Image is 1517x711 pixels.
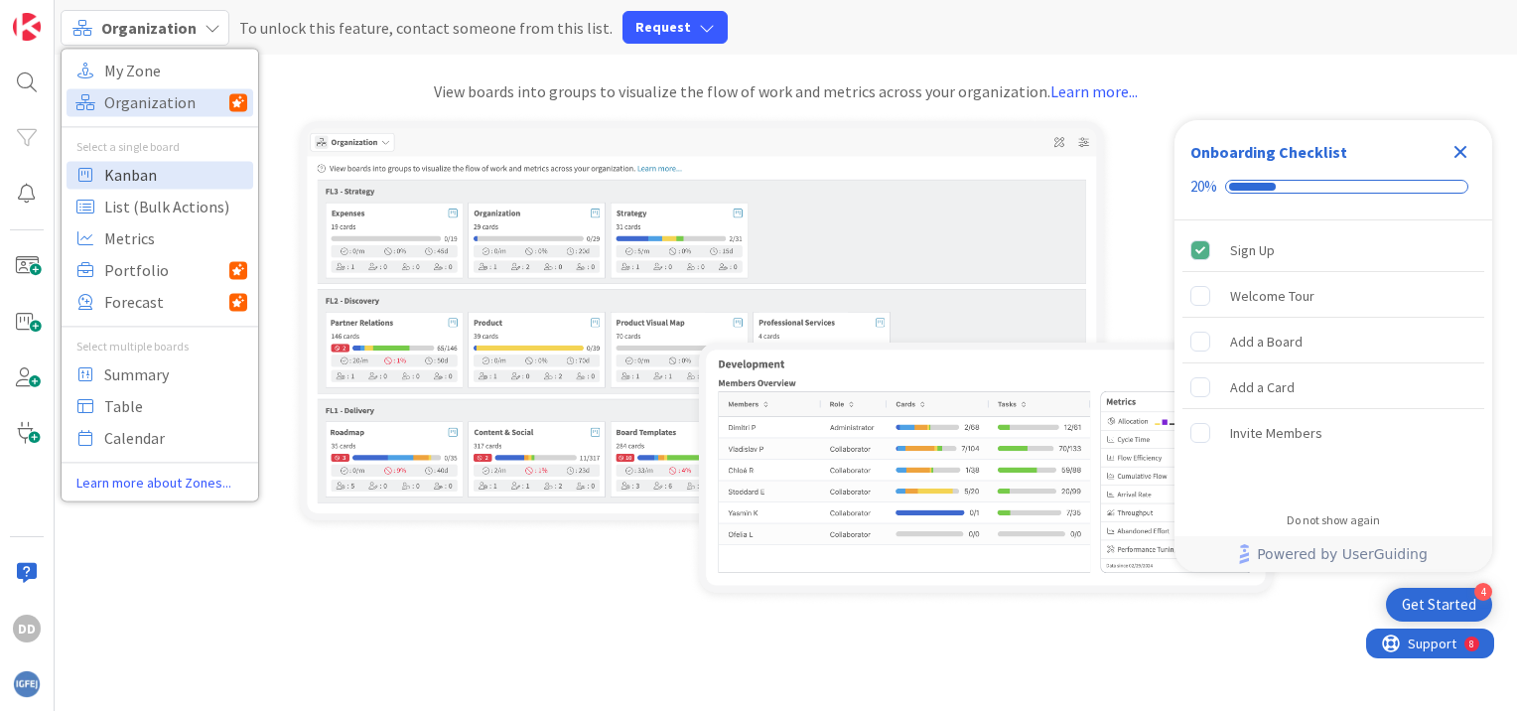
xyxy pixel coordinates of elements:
[1190,178,1476,196] div: Checklist progress: 20%
[67,161,253,189] a: Kanban
[104,87,229,117] span: Organization
[1174,220,1492,499] div: Checklist items
[1190,140,1347,164] div: Onboarding Checklist
[67,88,253,116] a: Organization
[1182,365,1484,409] div: Add a Card is incomplete.
[67,288,253,316] a: Forecast
[104,56,247,85] span: My Zone
[67,360,253,388] a: Summary
[104,287,229,317] span: Forecast
[1184,536,1482,572] a: Powered by UserGuiding
[13,670,41,698] img: avatar
[103,8,108,24] div: 8
[290,113,1283,605] img: organization-zone.png
[1287,512,1380,528] div: Do not show again
[1257,542,1428,566] span: Powered by UserGuiding
[13,13,41,41] img: Visit kanbanzone.com
[1386,588,1492,622] div: Open Get Started checklist, remaining modules: 4
[104,192,247,221] span: List (Bulk Actions)
[104,223,247,253] span: Metrics
[1230,330,1303,354] div: Add a Board
[1182,274,1484,318] div: Welcome Tour is incomplete.
[67,193,253,220] a: List (Bulk Actions)
[1474,583,1492,601] div: 4
[67,256,253,284] a: Portfolio
[67,424,253,452] a: Calendar
[104,255,229,285] span: Portfolio
[13,615,41,642] div: DD
[42,3,90,27] span: Support
[622,11,728,44] button: Request
[67,392,253,420] a: Table
[1230,375,1295,399] div: Add a Card
[1445,136,1476,168] div: Close Checklist
[67,57,253,84] a: My Zone
[62,137,258,157] div: Select a single board
[104,423,247,453] span: Calendar
[1182,320,1484,363] div: Add a Board is incomplete.
[67,224,253,252] a: Metrics
[1230,238,1275,262] div: Sign Up
[1230,284,1314,308] div: Welcome Tour
[104,391,247,421] span: Table
[1174,536,1492,572] div: Footer
[62,473,258,493] a: Learn more about Zones...
[1230,421,1322,445] div: Invite Members
[1190,178,1217,196] div: 20%
[55,79,1517,103] div: View boards into groups to visualize the flow of work and metrics across your organization.
[101,18,197,38] span: Organization
[104,160,247,190] span: Kanban
[1174,120,1492,572] div: Checklist Container
[1182,228,1484,272] div: Sign Up is complete.
[1182,411,1484,455] div: Invite Members is incomplete.
[1050,81,1138,101] a: Learn more...
[104,359,247,389] span: Summary
[62,337,258,356] div: Select multiple boards
[1402,595,1476,615] div: Get Started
